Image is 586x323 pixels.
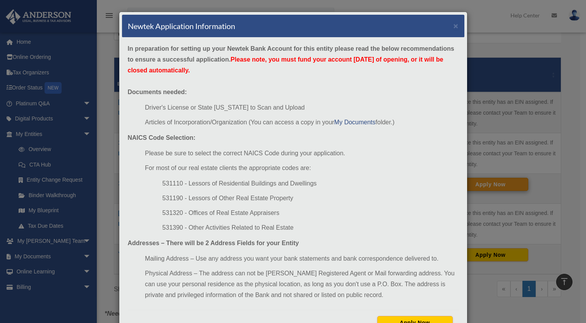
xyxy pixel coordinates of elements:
a: My Documents [334,119,376,125]
li: Please be sure to select the correct NAICS Code during your application. [145,148,458,159]
h4: Newtek Application Information [128,21,235,31]
li: Driver's License or State [US_STATE] to Scan and Upload [145,102,458,113]
li: 531390 - Other Activities Related to Real Estate [162,222,458,233]
strong: NAICS Code Selection: [128,134,196,141]
strong: Addresses – There will be 2 Address Fields for your Entity [128,240,299,246]
strong: Documents needed: [128,89,187,95]
li: Articles of Incorporation/Organization (You can access a copy in your folder.) [145,117,458,128]
li: For most of our real estate clients the appropriate codes are: [145,163,458,174]
li: 531110 - Lessors of Residential Buildings and Dwellings [162,178,458,189]
li: 531320 - Offices of Real Estate Appraisers [162,208,458,218]
li: 531190 - Lessors of Other Real Estate Property [162,193,458,204]
span: Please note, you must fund your account [DATE] of opening, or it will be closed automatically. [128,56,443,74]
li: Mailing Address – Use any address you want your bank statements and bank correspondence delivered... [145,253,458,264]
strong: In preparation for setting up your Newtek Bank Account for this entity please read the below reco... [128,45,454,74]
li: Physical Address – The address can not be [PERSON_NAME] Registered Agent or Mail forwarding addre... [145,268,458,301]
button: × [454,22,459,30]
